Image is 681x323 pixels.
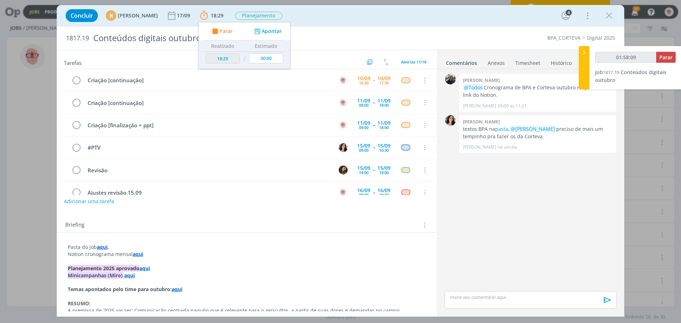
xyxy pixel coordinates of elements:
[198,10,225,21] button: 18:29
[359,148,369,152] div: 09:00
[595,69,666,83] span: Conteúdos digitais outubro
[63,195,115,208] button: Adicionar uma tarefa
[204,40,242,52] th: Realizado
[235,11,283,20] button: Planejamento
[603,69,619,76] span: 1817.19
[242,52,248,66] td: /
[97,244,107,250] a: aqui
[68,265,139,272] strong: Planejamento 2025 aprovado
[84,166,332,175] div: Revisão
[57,5,624,317] div: dialog
[463,144,496,150] p: [PERSON_NAME]
[445,115,456,126] img: T
[172,286,182,293] a: aqui
[357,188,370,193] div: 16/09
[463,118,500,125] b: [PERSON_NAME]
[66,34,89,42] span: 1817.19
[377,188,391,193] div: 16/09
[463,103,496,109] p: [PERSON_NAME]
[71,13,93,18] span: Concluir
[595,69,666,83] a: Job1817.19Conteúdos digitais outubro
[339,121,348,129] img: A
[373,167,375,172] span: --
[106,10,116,21] div: M
[133,251,143,257] a: aqui
[550,56,572,67] a: Histórico
[338,120,348,130] button: A
[373,100,375,105] span: --
[357,76,370,81] div: 10/09
[379,148,389,152] div: 10:30
[338,75,348,85] button: A
[68,272,123,279] strong: Minicampanhas (Miro)
[379,103,389,107] div: 18:00
[379,193,389,197] div: 10:30
[377,143,391,148] div: 15/09
[373,78,375,83] span: --
[253,28,282,35] button: Apontar
[547,34,581,41] a: BPA_CORTEVA
[401,59,426,65] span: Abertas 11/18
[357,98,370,103] div: 11/09
[84,188,332,197] div: Ajustes revisão 15.09
[68,307,426,314] p: A premissa de 2025 vai ser: Comunicação centrada naquilo que é relevante para o agricultor, a par...
[379,171,389,174] div: 18:00
[511,126,555,132] span: @[PERSON_NAME]
[373,145,375,150] span: --
[463,84,613,99] p: Cronograma de BPA e Corteva outubro na pasta e no link do Notion.
[90,29,383,47] div: Conteúdos digitais outubro
[515,56,541,67] a: Timesheet
[84,121,332,130] div: Criação [finalização + ppt]
[84,143,332,152] div: #PTV
[359,193,369,197] div: 09:00
[379,126,389,129] div: 18:00
[659,54,672,61] span: Parar
[68,244,426,251] p: Pasta do job
[377,166,391,171] div: 15/09
[359,171,369,174] div: 14:00
[560,10,571,21] button: 4
[68,251,426,258] p: Notion cronograma mensal
[488,60,505,67] div: Anexos
[198,22,290,69] ul: 18:29
[247,40,285,52] th: Estimado
[357,166,370,171] div: 15/09
[220,29,233,34] span: Parar
[124,272,135,279] a: aqui
[338,187,348,198] button: A
[566,10,572,16] div: 4
[495,126,508,132] a: pasta
[359,126,369,129] div: 09:00
[463,77,500,83] b: [PERSON_NAME]
[65,221,84,230] span: Briefing
[357,121,370,126] div: 11/09
[211,12,223,19] span: 18:29
[68,286,172,293] strong: Temas apontados pelo time para outubro:
[463,126,613,140] p: textos BPA na , preciso de mais um tempinho pra fazer os da Corteva.
[339,188,348,197] img: A
[377,76,391,81] div: 10/09
[339,166,348,174] img: J
[357,143,370,148] div: 15/09
[377,121,391,126] div: 11/09
[339,143,348,152] img: T
[339,76,348,85] img: A
[68,300,90,307] strong: RESUMO:
[64,58,82,66] span: Tarefas
[498,144,517,150] span: há um dia
[656,52,676,63] button: Parar
[139,265,150,272] strong: aqui
[587,34,615,41] a: Digital 2025
[383,59,388,65] img: arrow-down-up.svg
[377,98,391,103] div: 11/09
[498,103,527,109] span: 05/09 às 11:21
[359,103,369,107] div: 09:00
[84,99,332,107] div: Criação [continuação]
[338,97,348,108] button: A
[66,9,98,22] button: Concluir
[84,76,332,85] div: Criação [continuação]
